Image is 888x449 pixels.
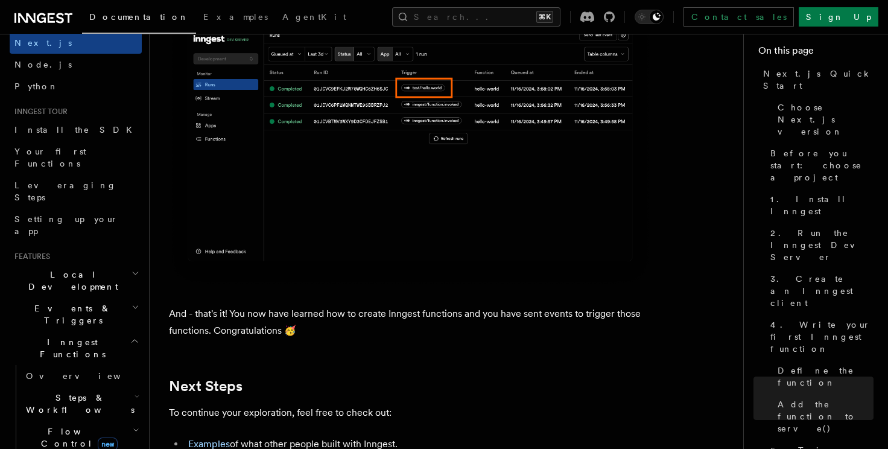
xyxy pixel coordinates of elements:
span: Next.js [14,38,72,48]
button: Inngest Functions [10,331,142,365]
span: Documentation [89,12,189,22]
a: Next.js Quick Start [758,63,874,97]
a: Next.js [10,32,142,54]
a: AgentKit [275,4,354,33]
span: Node.js [14,60,72,69]
span: Your first Functions [14,147,86,168]
a: Define the function [773,360,874,393]
h4: On this page [758,43,874,63]
span: 3. Create an Inngest client [770,273,874,309]
span: 2. Run the Inngest Dev Server [770,227,874,263]
span: AgentKit [282,12,346,22]
a: Examples [196,4,275,33]
span: Inngest Functions [10,336,130,360]
span: 1. Install Inngest [770,193,874,217]
button: Events & Triggers [10,298,142,331]
kbd: ⌘K [536,11,553,23]
button: Toggle dark mode [635,10,664,24]
a: 3. Create an Inngest client [766,268,874,314]
a: 2. Run the Inngest Dev Server [766,222,874,268]
p: To continue your exploration, feel free to check out: [169,404,652,421]
a: Add the function to serve() [773,393,874,439]
button: Search...⌘K [392,7,560,27]
span: Python [14,81,59,91]
span: Overview [26,371,150,381]
a: Node.js [10,54,142,75]
span: 4. Write your first Inngest function [770,319,874,355]
a: Choose Next.js version [773,97,874,142]
a: 1. Install Inngest [766,188,874,222]
span: Events & Triggers [10,302,132,326]
span: Choose Next.js version [778,101,874,138]
span: Local Development [10,269,132,293]
span: Inngest tour [10,107,68,116]
a: Python [10,75,142,97]
a: Your first Functions [10,141,142,174]
span: Leveraging Steps [14,180,116,202]
span: Examples [203,12,268,22]
button: Local Development [10,264,142,298]
a: Next Steps [169,378,243,395]
a: Before you start: choose a project [766,142,874,188]
p: And - that's it! You now have learned how to create Inngest functions and you have sent events to... [169,305,652,339]
a: Sign Up [799,7,878,27]
a: Documentation [82,4,196,34]
a: Overview [21,365,142,387]
a: Contact sales [683,7,794,27]
span: Add the function to serve() [778,398,874,435]
a: Setting up your app [10,208,142,242]
a: Leveraging Steps [10,174,142,208]
a: Install the SDK [10,119,142,141]
span: Install the SDK [14,125,139,135]
span: Before you start: choose a project [770,147,874,183]
span: Next.js Quick Start [763,68,874,92]
a: 4. Write your first Inngest function [766,314,874,360]
span: Define the function [778,365,874,389]
span: Steps & Workflows [21,392,135,416]
span: Features [10,252,50,261]
span: Setting up your app [14,214,118,236]
button: Steps & Workflows [21,387,142,421]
